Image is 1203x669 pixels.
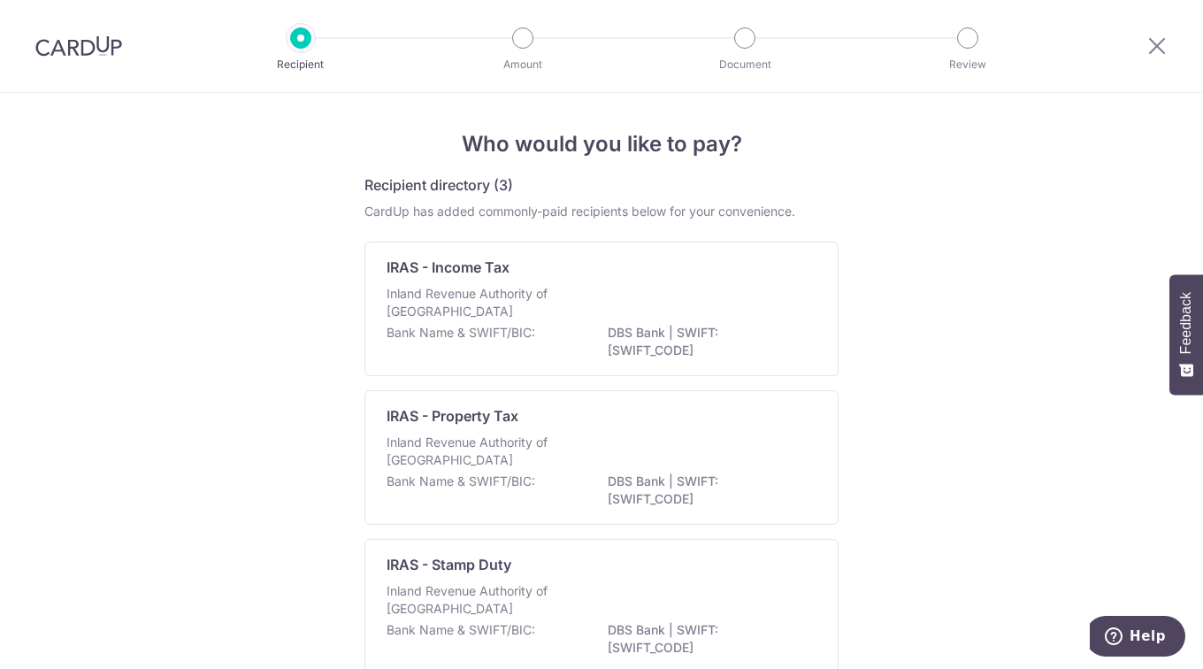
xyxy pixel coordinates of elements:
[387,582,574,618] p: Inland Revenue Authority of [GEOGRAPHIC_DATA]
[902,56,1033,73] p: Review
[608,324,806,359] p: DBS Bank | SWIFT: [SWIFT_CODE]
[387,285,574,320] p: Inland Revenue Authority of [GEOGRAPHIC_DATA]
[608,473,806,508] p: DBS Bank | SWIFT: [SWIFT_CODE]
[387,257,510,278] p: IRAS - Income Tax
[35,35,122,57] img: CardUp
[679,56,810,73] p: Document
[1090,616,1185,660] iframe: Opens a widget where you can find more information
[1178,292,1194,354] span: Feedback
[387,473,535,490] p: Bank Name & SWIFT/BIC:
[387,405,518,427] p: IRAS - Property Tax
[1169,274,1203,395] button: Feedback - Show survey
[364,203,839,220] div: CardUp has added commonly-paid recipients below for your convenience.
[387,554,511,575] p: IRAS - Stamp Duty
[608,621,806,657] p: DBS Bank | SWIFT: [SWIFT_CODE]
[387,324,535,342] p: Bank Name & SWIFT/BIC:
[387,621,535,639] p: Bank Name & SWIFT/BIC:
[364,128,839,160] h4: Who would you like to pay?
[457,56,588,73] p: Amount
[235,56,366,73] p: Recipient
[364,174,513,196] h5: Recipient directory (3)
[387,434,574,469] p: Inland Revenue Authority of [GEOGRAPHIC_DATA]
